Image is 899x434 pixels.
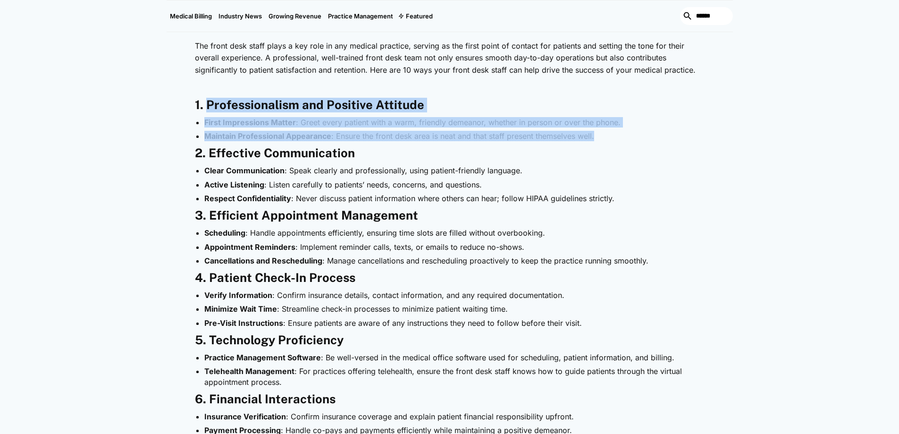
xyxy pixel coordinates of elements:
[204,228,245,238] strong: Scheduling
[167,0,215,32] a: Medical Billing
[204,318,283,328] strong: Pre-Visit Instructions
[204,193,705,204] li: : Never discuss patient information where others can hear; follow HIPAA guidelines strictly.
[195,271,355,285] strong: 4. Patient Check-In Process
[325,0,396,32] a: Practice Management
[204,179,705,190] li: : Listen carefully to patients’ needs, concerns, and questions.
[204,180,264,189] strong: Active Listening
[195,208,418,222] strong: 3. Efficient Appointment Management
[265,0,325,32] a: Growing Revenue
[406,12,433,20] div: Featured
[204,131,331,141] strong: Maintain Professional Appearance
[195,81,705,93] p: ‍
[204,411,705,422] li: : Confirm insurance coverage and explain patient financial responsibility upfront.
[204,290,272,300] strong: Verify Information
[204,131,705,141] li: : Ensure the front desk area is neat and that staff present themselves well.
[204,366,294,376] strong: Telehealth Management
[204,290,705,300] li: : Confirm insurance details, contact information, and any required documentation.
[195,392,336,406] strong: 6. Financial Interactions
[204,353,321,362] strong: Practice Management Software
[204,228,705,238] li: : Handle appointments efficiently, ensuring time slots are filled without overbooking.
[204,352,705,363] li: : Be well-versed in the medical office software used for scheduling, patient information, and bil...
[195,40,705,77] p: The front desk staff plays a key role in any medical practice, serving as the first point of cont...
[204,117,705,128] li: : Greet every patient with a warm, friendly demeanor, whether in person or over the phone.
[204,412,286,421] strong: Insurance Verification
[204,194,291,203] strong: Respect Confidentiality
[204,304,705,314] li: : Streamline check-in processes to minimize patient waiting time.
[195,146,355,160] strong: 2. Effective Communication
[215,0,265,32] a: Industry News
[204,256,322,265] strong: Cancellations and Rescheduling
[204,165,705,176] li: : Speak clearly and professionally, using patient-friendly language.
[204,242,295,252] strong: Appointment Reminders
[204,366,705,387] li: : For practices offering telehealth, ensure the front desk staff knows how to guide patients thro...
[204,255,705,266] li: : Manage cancellations and rescheduling proactively to keep the practice running smoothly.
[195,98,424,112] strong: 1. Professionalism and Positive Attitude
[204,304,277,314] strong: Minimize Wait Time
[396,0,436,32] div: Featured
[195,333,344,347] strong: 5. Technology Proficiency
[204,166,285,175] strong: Clear Communication
[204,118,296,127] strong: First Impressions Matter
[204,318,705,328] li: : Ensure patients are aware of any instructions they need to follow before their visit.
[204,242,705,252] li: : Implement reminder calls, texts, or emails to reduce no-shows.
